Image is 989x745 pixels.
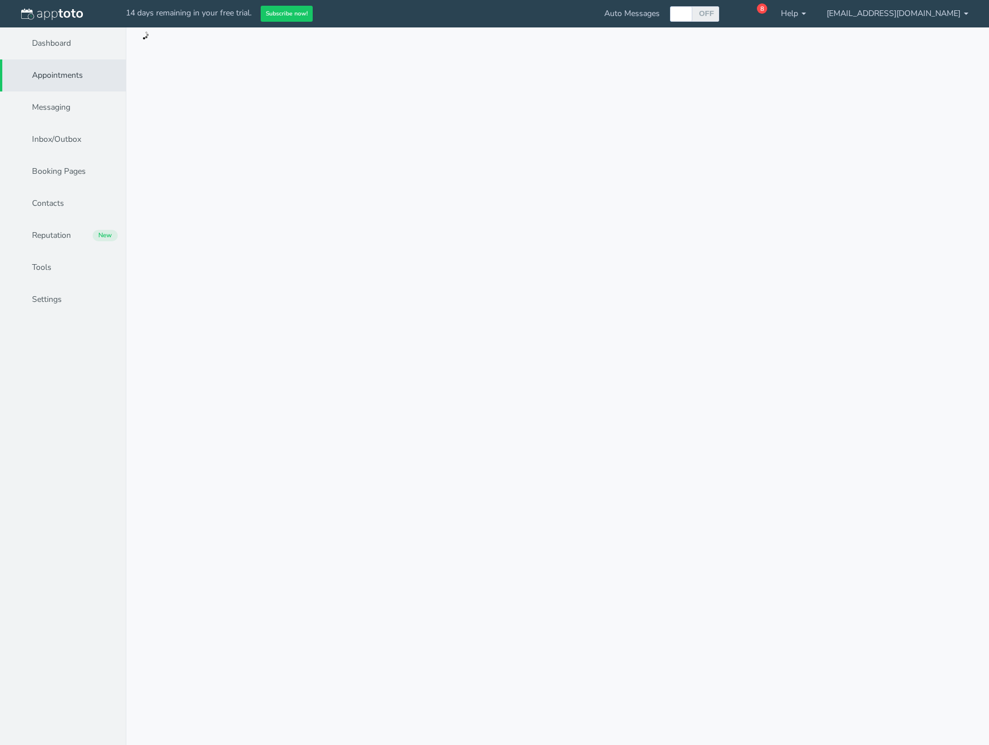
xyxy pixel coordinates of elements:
span: Reputation [32,230,71,241]
span: 14 days remaining in your free trial. [126,7,252,18]
span: Booking Pages [32,166,86,177]
span: Appointments [32,70,83,81]
div: 8 [757,3,767,14]
span: Contacts [32,198,64,209]
img: logo-apptoto--white.svg [21,9,83,20]
span: Settings [32,294,62,305]
label: OFF [699,9,715,18]
button: Subscribe now! [261,6,313,22]
span: Messaging [32,102,70,113]
span: Inbox/Outbox [32,134,81,145]
div: New [93,230,118,241]
span: Tools [32,262,51,273]
span: Dashboard [32,38,71,49]
span: Auto Messages [604,8,660,19]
